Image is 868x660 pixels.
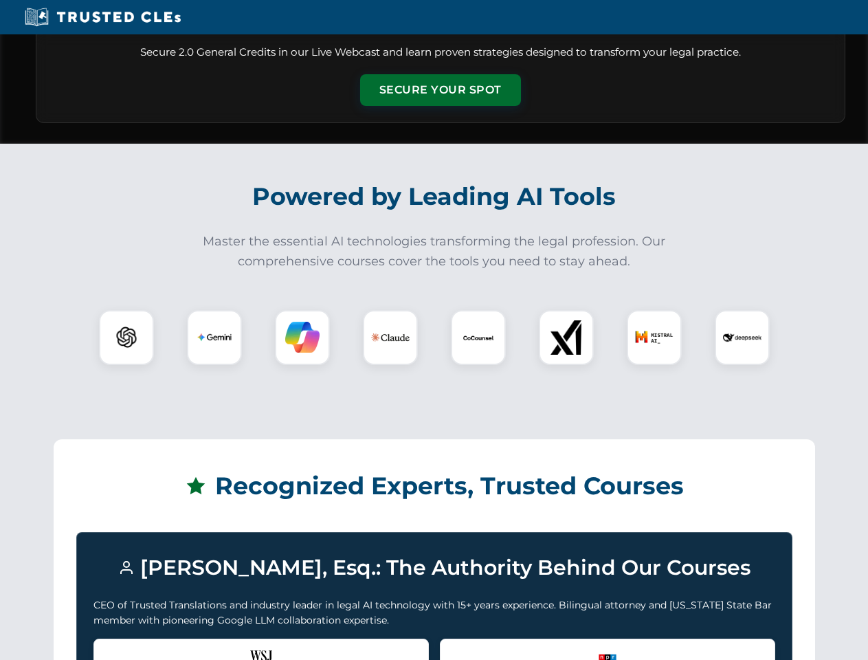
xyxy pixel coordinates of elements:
p: Secure 2.0 General Credits in our Live Webcast and learn proven strategies designed to transform ... [53,45,828,60]
h2: Recognized Experts, Trusted Courses [76,462,792,510]
div: Copilot [275,310,330,365]
img: CoCounsel Logo [461,320,496,355]
div: DeepSeek [715,310,770,365]
div: xAI [539,310,594,365]
div: Gemini [187,310,242,365]
button: Secure Your Spot [360,74,521,106]
img: Mistral AI Logo [635,318,674,357]
img: Gemini Logo [197,320,232,355]
div: CoCounsel [451,310,506,365]
div: Mistral AI [627,310,682,365]
p: Master the essential AI technologies transforming the legal profession. Our comprehensive courses... [194,232,675,272]
img: Trusted CLEs [21,7,185,27]
img: DeepSeek Logo [723,318,761,357]
img: ChatGPT Logo [107,318,146,357]
h3: [PERSON_NAME], Esq.: The Authority Behind Our Courses [93,549,775,586]
h2: Powered by Leading AI Tools [54,173,815,221]
img: xAI Logo [549,320,583,355]
p: CEO of Trusted Translations and industry leader in legal AI technology with 15+ years experience.... [93,597,775,628]
img: Claude Logo [371,318,410,357]
div: Claude [363,310,418,365]
div: ChatGPT [99,310,154,365]
img: Copilot Logo [285,320,320,355]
